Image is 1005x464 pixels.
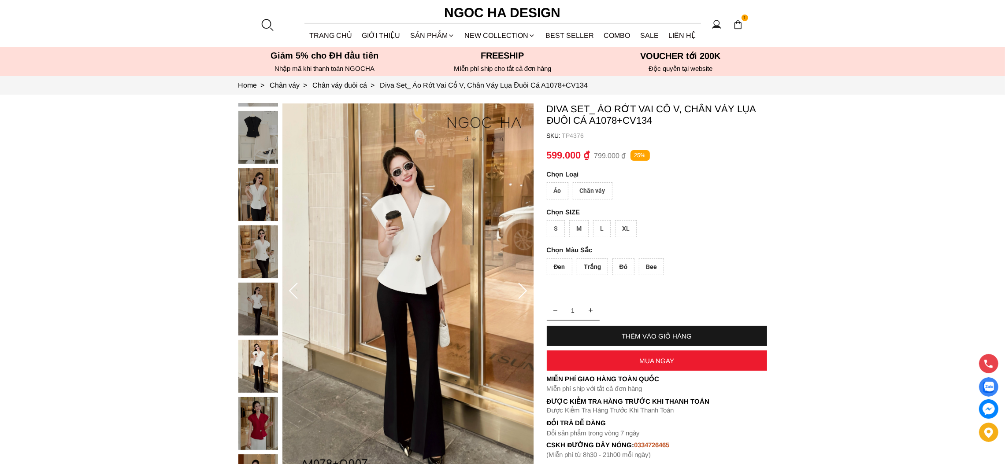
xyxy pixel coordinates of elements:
a: GIỚI THIỆU [357,24,405,47]
img: Diva Set_ Áo Rớt Vai Cổ V, Chân Váy Lụa Đuôi Cá A1078+CV134_mini_7 [238,111,278,164]
h6: Đổi trả dễ dàng [547,419,767,427]
img: Diva Set_ Áo Rớt Vai Cổ V, Chân Váy Lụa Đuôi Cá A1078+CV134_mini_10 [238,283,278,335]
p: 799.000 ₫ [594,151,626,160]
p: 599.000 ₫ [547,150,590,161]
a: messenger [979,399,998,419]
input: Quantity input [547,302,600,319]
img: Diva Set_ Áo Rớt Vai Cổ V, Chân Váy Lụa Đuôi Cá A1078+CV134_mini_8 [238,168,278,221]
div: SẢN PHẨM [405,24,460,47]
span: 1 [742,15,749,22]
h6: Độc quyền tại website [594,65,767,73]
font: cskh đường dây nóng: [547,441,634,449]
p: 25% [630,150,650,161]
p: Được Kiểm Tra Hàng Trước Khi Thanh Toán [547,406,767,414]
div: THÊM VÀO GIỎ HÀNG [547,332,767,340]
a: LIÊN HỆ [664,24,701,47]
img: Display image [983,382,994,393]
font: Miễn phí ship với tất cả đơn hàng [547,385,642,392]
div: XL [615,220,637,237]
a: Link to Home [238,81,270,89]
a: NEW COLLECTION [460,24,541,47]
img: Diva Set_ Áo Rớt Vai Cổ V, Chân Váy Lụa Đuôi Cá A1078+CV134_mini_12 [238,397,278,450]
a: Combo [599,24,635,47]
p: Loại [547,170,742,178]
font: Giảm 5% cho ĐH đầu tiên [271,51,378,60]
a: TRANG CHỦ [304,24,357,47]
font: Đổi sản phẩm trong vòng 7 ngày [547,429,640,437]
img: Diva Set_ Áo Rớt Vai Cổ V, Chân Váy Lụa Đuôi Cá A1078+CV134_mini_9 [238,225,278,278]
font: 0334726465 [634,441,669,449]
div: Đỏ [612,258,634,276]
font: Freeship [481,51,524,60]
div: Chân váy [573,182,612,199]
a: Link to Diva Set_ Áo Rớt Vai Cổ V, Chân Váy Lụa Đuôi Cá A1078+CV134 [380,81,588,89]
a: Display image [979,377,998,397]
div: M [569,220,589,237]
span: > [257,81,268,89]
span: > [367,81,378,89]
p: TP4376 [562,132,767,139]
div: Áo [547,182,568,199]
p: SIZE [547,208,767,216]
font: (Miễn phí từ 8h30 - 21h00 mỗi ngày) [547,451,651,458]
div: MUA NGAY [547,357,767,365]
div: L [593,220,611,237]
img: img-CART-ICON-ksit0nf1 [733,20,743,29]
font: Miễn phí giao hàng toàn quốc [547,375,660,383]
font: Nhập mã khi thanh toán NGOCHA [274,65,375,72]
p: Được Kiểm Tra Hàng Trước Khi Thanh Toán [547,398,767,405]
h6: MIễn phí ship cho tất cả đơn hàng [416,65,589,73]
span: > [300,81,311,89]
div: Bee [639,258,664,276]
h6: SKU: [547,132,562,139]
h5: VOUCHER tới 200K [594,51,767,61]
div: S [547,220,565,237]
p: Màu Sắc [547,246,742,254]
img: Diva Set_ Áo Rớt Vai Cổ V, Chân Váy Lụa Đuôi Cá A1078+CV134_mini_11 [238,340,278,393]
a: SALE [635,24,664,47]
a: Ngoc Ha Design [437,2,569,23]
a: Link to Chân váy [270,81,313,89]
div: Trắng [577,258,608,276]
a: BEST SELLER [541,24,599,47]
p: Diva Set_ Áo Rớt Vai Cổ V, Chân Váy Lụa Đuôi Cá A1078+CV134 [547,103,767,126]
a: Link to Chân váy đuôi cá [313,81,380,89]
div: Đen [547,258,572,276]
